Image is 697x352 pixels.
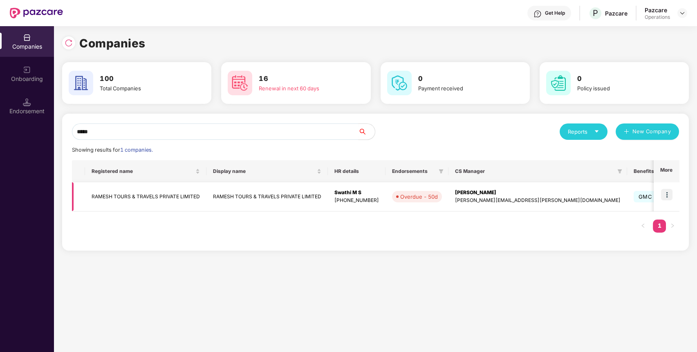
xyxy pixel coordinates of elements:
div: Pazcare [605,9,628,17]
h1: Companies [79,34,146,52]
button: right [666,220,679,233]
img: svg+xml;base64,PHN2ZyB4bWxucz0iaHR0cDovL3d3dy53My5vcmcvMjAwMC9zdmciIHdpZHRoPSI2MCIgaGVpZ2h0PSI2MC... [228,71,252,95]
a: 1 [653,220,666,232]
span: Showing results for [72,147,153,153]
span: filter [437,166,445,176]
div: Policy issued [577,84,666,92]
span: plus [624,129,629,135]
span: caret-down [594,129,599,134]
th: Registered name [85,160,206,182]
img: svg+xml;base64,PHN2ZyBpZD0iRHJvcGRvd24tMzJ4MzIiIHhtbG5zPSJodHRwOi8vd3d3LnczLm9yZy8yMDAwL3N2ZyIgd2... [679,10,686,16]
span: right [670,223,675,228]
img: svg+xml;base64,PHN2ZyB3aWR0aD0iMTQuNSIgaGVpZ2h0PSIxNC41IiB2aWV3Qm94PSIwIDAgMTYgMTYiIGZpbGw9Im5vbm... [23,98,31,106]
th: Display name [206,160,328,182]
div: Payment received [418,84,507,92]
img: svg+xml;base64,PHN2ZyBpZD0iUmVsb2FkLTMyeDMyIiB4bWxucz0iaHR0cDovL3d3dy53My5vcmcvMjAwMC9zdmciIHdpZH... [65,39,73,47]
div: [PHONE_NUMBER] [334,197,379,204]
span: Endorsements [392,168,435,175]
h3: 0 [577,74,666,84]
img: svg+xml;base64,PHN2ZyB4bWxucz0iaHR0cDovL3d3dy53My5vcmcvMjAwMC9zdmciIHdpZHRoPSI2MCIgaGVpZ2h0PSI2MC... [546,71,571,95]
div: Get Help [545,10,565,16]
div: Swathi M S [334,189,379,197]
img: svg+xml;base64,PHN2ZyB3aWR0aD0iMjAiIGhlaWdodD0iMjAiIHZpZXdCb3g9IjAgMCAyMCAyMCIgZmlsbD0ibm9uZSIgeG... [23,66,31,74]
td: RAMESH TOURS & TRAVELS PRIVATE LIMITED [206,182,328,211]
th: More [654,160,679,182]
img: svg+xml;base64,PHN2ZyBpZD0iSGVscC0zMngzMiIgeG1sbnM9Imh0dHA6Ly93d3cudzMub3JnLzIwMDAvc3ZnIiB3aWR0aD... [533,10,542,18]
span: filter [617,169,622,174]
span: GMC [634,191,657,202]
li: Next Page [666,220,679,233]
div: Operations [645,14,670,20]
img: svg+xml;base64,PHN2ZyBpZD0iQ29tcGFuaWVzIiB4bWxucz0iaHR0cDovL3d3dy53My5vcmcvMjAwMC9zdmciIHdpZHRoPS... [23,34,31,42]
span: left [641,223,645,228]
button: plusNew Company [616,123,679,140]
button: left [636,220,650,233]
li: Previous Page [636,220,650,233]
span: 1 companies. [120,147,153,153]
span: New Company [632,128,671,136]
div: Overdue - 50d [400,193,438,201]
div: [PERSON_NAME] [455,189,621,197]
th: Benefits [627,160,674,182]
span: Registered name [92,168,194,175]
div: [PERSON_NAME][EMAIL_ADDRESS][PERSON_NAME][DOMAIN_NAME] [455,197,621,204]
div: Total Companies [100,84,188,92]
button: search [358,123,375,140]
span: Display name [213,168,315,175]
li: 1 [653,220,666,233]
span: filter [439,169,444,174]
div: Reports [568,128,599,136]
img: New Pazcare Logo [10,8,63,18]
td: RAMESH TOURS & TRAVELS PRIVATE LIMITED [85,182,206,211]
img: svg+xml;base64,PHN2ZyB4bWxucz0iaHR0cDovL3d3dy53My5vcmcvMjAwMC9zdmciIHdpZHRoPSI2MCIgaGVpZ2h0PSI2MC... [387,71,412,95]
div: Renewal in next 60 days [259,84,347,92]
span: P [593,8,598,18]
th: HR details [328,160,385,182]
h3: 0 [418,74,507,84]
span: search [358,128,375,135]
span: filter [616,166,624,176]
h3: 100 [100,74,188,84]
span: CS Manager [455,168,614,175]
div: Pazcare [645,6,670,14]
h3: 16 [259,74,347,84]
img: svg+xml;base64,PHN2ZyB4bWxucz0iaHR0cDovL3d3dy53My5vcmcvMjAwMC9zdmciIHdpZHRoPSI2MCIgaGVpZ2h0PSI2MC... [69,71,93,95]
img: icon [661,189,672,200]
